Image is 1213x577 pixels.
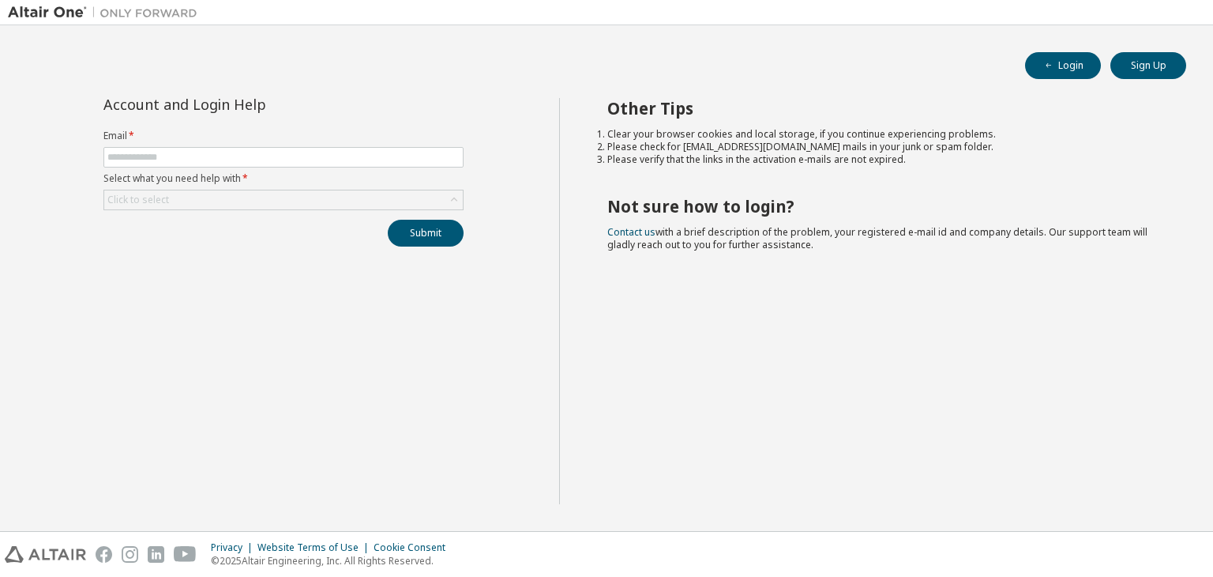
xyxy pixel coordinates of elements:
label: Select what you need help with [103,172,464,185]
div: Website Terms of Use [257,541,374,554]
li: Clear your browser cookies and local storage, if you continue experiencing problems. [607,128,1159,141]
div: Click to select [104,190,463,209]
label: Email [103,130,464,142]
li: Please check for [EMAIL_ADDRESS][DOMAIN_NAME] mails in your junk or spam folder. [607,141,1159,153]
h2: Not sure how to login? [607,196,1159,217]
div: Cookie Consent [374,541,455,554]
button: Login [1025,52,1101,79]
img: Altair One [8,5,205,21]
h2: Other Tips [607,98,1159,119]
li: Please verify that the links in the activation e-mails are not expired. [607,153,1159,166]
img: altair_logo.svg [5,546,86,563]
img: linkedin.svg [148,546,164,563]
span: with a brief description of the problem, your registered e-mail id and company details. Our suppo... [607,225,1147,251]
button: Submit [388,220,464,247]
div: Account and Login Help [103,98,392,111]
p: © 2025 Altair Engineering, Inc. All Rights Reserved. [211,554,455,568]
img: facebook.svg [96,546,112,563]
a: Contact us [607,225,655,239]
img: instagram.svg [122,546,138,563]
button: Sign Up [1110,52,1186,79]
div: Privacy [211,541,257,554]
img: youtube.svg [174,546,197,563]
div: Click to select [107,194,169,206]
